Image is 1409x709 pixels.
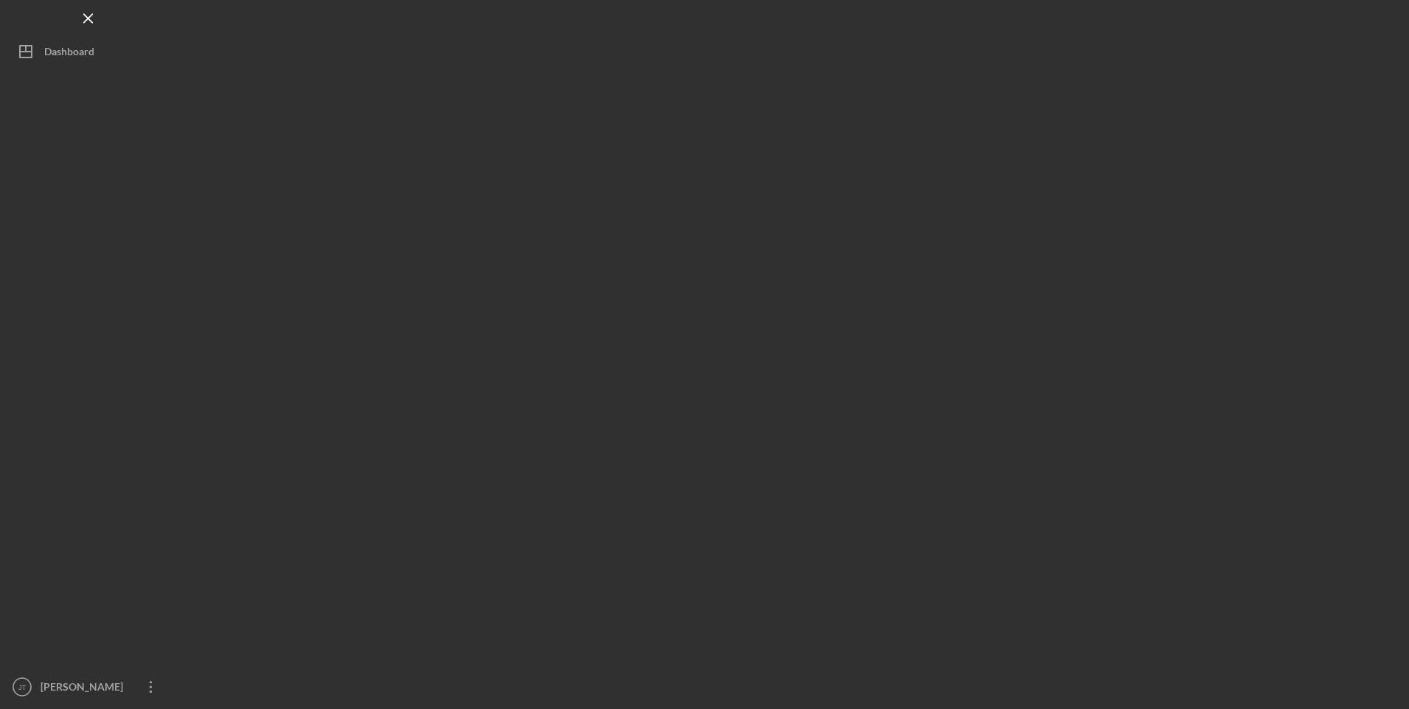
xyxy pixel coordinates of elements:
[7,672,169,702] button: JT[PERSON_NAME]
[18,683,27,691] text: JT
[37,672,133,705] div: [PERSON_NAME]
[44,37,94,70] div: Dashboard
[7,37,169,66] button: Dashboard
